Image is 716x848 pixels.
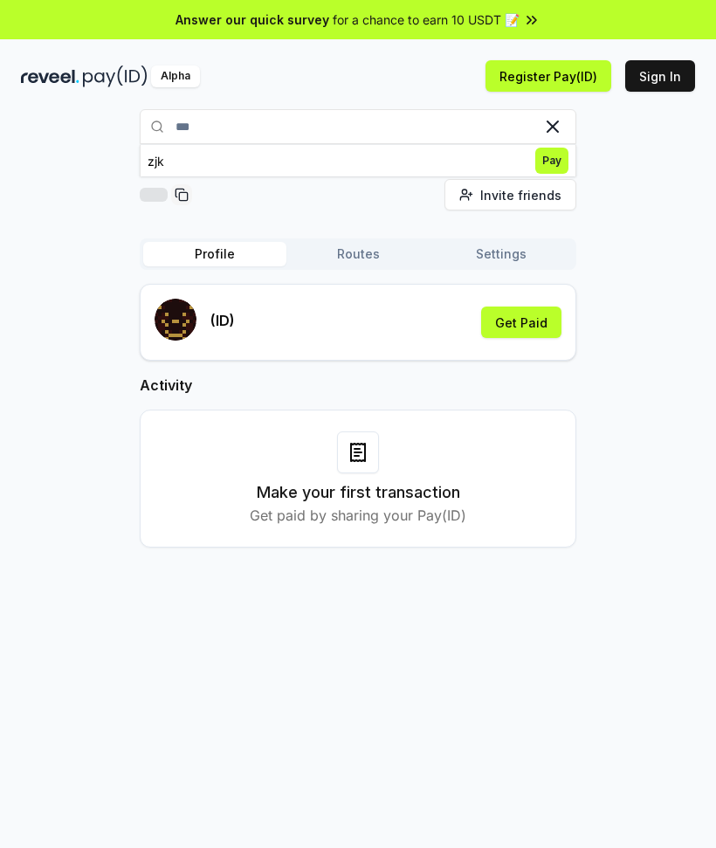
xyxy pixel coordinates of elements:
[210,310,235,331] p: (ID)
[250,505,466,526] p: Get paid by sharing your Pay(ID)
[480,186,561,204] span: Invite friends
[481,307,561,338] button: Get Paid
[21,65,79,87] img: reveel_dark
[535,148,568,174] span: Pay
[143,242,286,266] button: Profile
[485,60,611,92] button: Register Pay(ID)
[140,145,576,176] button: zjkPay
[257,480,460,505] h3: Make your first transaction
[430,242,573,266] button: Settings
[286,242,430,266] button: Routes
[148,152,164,170] div: zjk
[151,65,200,87] div: Alpha
[333,10,520,29] span: for a chance to earn 10 USDT 📝
[140,375,576,396] h2: Activity
[625,60,695,92] button: Sign In
[176,10,329,29] span: Answer our quick survey
[444,179,576,210] button: Invite friends
[83,65,148,87] img: pay_id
